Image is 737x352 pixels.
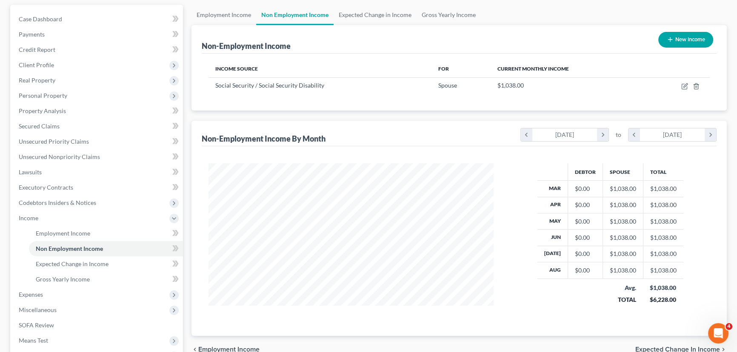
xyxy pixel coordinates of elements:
th: Total [643,163,683,180]
th: Spouse [603,163,643,180]
div: $1,038.00 [650,284,677,292]
span: Unsecured Priority Claims [19,138,89,145]
div: $0.00 [575,201,596,209]
span: to [616,131,621,139]
div: $1,038.00 [610,266,636,275]
div: $0.00 [575,250,596,258]
span: 4 [726,323,732,330]
div: $6,228.00 [650,295,677,304]
span: Executory Contracts [19,184,73,191]
div: [DATE] [532,128,597,141]
a: Case Dashboard [12,11,183,27]
a: Gross Yearly Income [29,272,183,287]
span: Real Property [19,77,55,84]
span: Lawsuits [19,168,42,176]
td: $1,038.00 [643,181,683,197]
th: Debtor [568,163,603,180]
span: For [438,65,449,72]
span: Credit Report [19,46,55,53]
span: Means Test [19,337,48,344]
div: $1,038.00 [610,217,636,226]
span: Unsecured Nonpriority Claims [19,153,100,160]
span: Client Profile [19,61,54,68]
i: chevron_left [628,128,640,141]
th: Mar [537,181,568,197]
span: Property Analysis [19,107,66,114]
div: [DATE] [640,128,705,141]
span: Payments [19,31,45,38]
iframe: Intercom live chat [708,323,728,343]
a: Unsecured Nonpriority Claims [12,149,183,165]
a: Non Employment Income [256,5,334,25]
div: $1,038.00 [610,201,636,209]
span: Expenses [19,291,43,298]
div: Non-Employment Income By Month [202,133,326,144]
span: $1,038.00 [497,82,524,89]
span: Miscellaneous [19,306,57,313]
a: Employment Income [29,226,183,241]
td: $1,038.00 [643,262,683,278]
a: Executory Contracts [12,180,183,195]
span: Spouse [438,82,457,89]
div: $0.00 [575,217,596,226]
div: $1,038.00 [610,185,636,193]
span: Employment Income [36,230,90,237]
td: $1,038.00 [643,246,683,262]
a: Non Employment Income [29,241,183,256]
th: Aug [537,262,568,278]
a: Employment Income [191,5,256,25]
div: Non-Employment Income [202,41,291,51]
span: Income Source [215,65,258,72]
div: Avg. [609,284,636,292]
span: SOFA Review [19,321,54,329]
span: Case Dashboard [19,15,62,23]
td: $1,038.00 [643,197,683,213]
a: Expected Change in Income [29,256,183,272]
div: TOTAL [609,295,636,304]
div: $1,038.00 [610,233,636,242]
span: Social Security / Social Security Disability [215,82,324,89]
div: $1,038.00 [610,250,636,258]
span: Expected Change in Income [36,260,109,267]
span: Current Monthly Income [497,65,569,72]
a: Secured Claims [12,119,183,134]
a: Payments [12,27,183,42]
td: $1,038.00 [643,230,683,246]
span: Non Employment Income [36,245,103,252]
div: $0.00 [575,233,596,242]
span: Secured Claims [19,122,60,130]
th: Jun [537,230,568,246]
span: Income [19,214,38,221]
th: [DATE] [537,246,568,262]
i: chevron_left [521,128,532,141]
span: Codebtors Insiders & Notices [19,199,96,206]
i: chevron_right [597,128,608,141]
span: Gross Yearly Income [36,275,90,283]
a: Gross Yearly Income [417,5,481,25]
a: Unsecured Priority Claims [12,134,183,149]
div: $0.00 [575,185,596,193]
span: Personal Property [19,92,67,99]
a: SOFA Review [12,318,183,333]
i: chevron_right [705,128,716,141]
td: $1,038.00 [643,213,683,229]
th: Apr [537,197,568,213]
a: Property Analysis [12,103,183,119]
a: Expected Change in Income [334,5,417,25]
div: $0.00 [575,266,596,275]
a: Lawsuits [12,165,183,180]
th: May [537,213,568,229]
button: New Income [658,32,713,48]
a: Credit Report [12,42,183,57]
